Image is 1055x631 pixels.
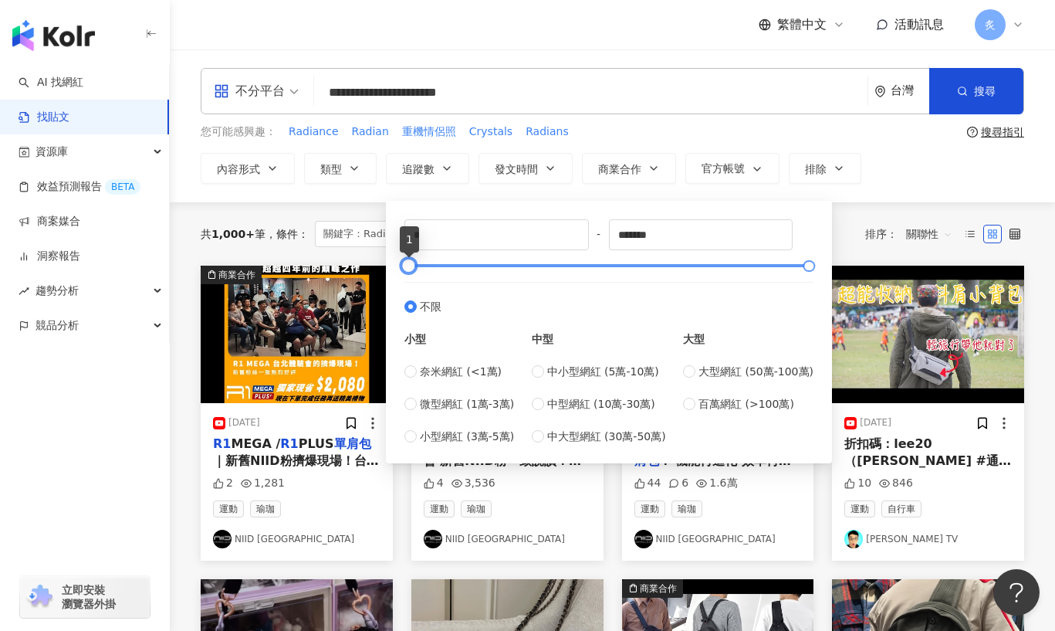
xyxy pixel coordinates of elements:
[634,530,802,548] a: KOL AvatarNIID [GEOGRAPHIC_DATA]
[304,153,377,184] button: 類型
[213,453,379,520] span: ｜新舊NIID粉擠爆現場！台北體驗會 實錄｜精華篇全球 NIID 粉敲碗4年， 由一代「
[461,500,492,517] span: 瑜珈
[424,500,455,517] span: 運動
[213,476,233,491] div: 2
[62,583,116,611] span: 立即安裝 瀏覽器外掛
[250,500,281,517] span: 瑜珈
[526,124,569,140] span: Radians
[402,163,435,175] span: 追蹤數
[634,436,801,468] mark: 單肩包
[424,476,444,491] div: 4
[12,20,95,51] img: logo
[299,436,334,451] span: PLUS
[334,436,371,451] mark: 單肩包
[213,500,244,517] span: 運動
[844,476,871,491] div: 10
[420,395,514,412] span: 微型網紅 (1萬-3萬)
[844,530,1012,548] a: KOL Avatar[PERSON_NAME] TV
[352,124,389,140] span: Radian
[19,75,83,90] a: searchAI 找網紅
[19,214,80,229] a: 商案媒合
[789,153,861,184] button: 排除
[582,153,676,184] button: 商業合作
[424,530,442,548] img: KOL Avatar
[532,331,666,348] div: 中型
[213,530,380,548] a: KOL AvatarNIID [GEOGRAPHIC_DATA]
[424,530,591,548] a: KOL AvatarNIID [GEOGRAPHIC_DATA]
[906,222,952,246] span: 關聯性
[891,84,929,97] div: 台灣
[894,17,944,32] span: 活動訊息
[25,585,55,609] img: chrome extension
[201,153,295,184] button: 內容形式
[547,395,655,412] span: 中型網紅 (10萬-30萬)
[201,228,265,240] div: 共 筆
[985,16,996,33] span: 炙
[860,416,891,429] div: [DATE]
[640,581,677,596] div: 商業合作
[683,331,813,348] div: 大型
[702,162,745,175] span: 官方帳號
[879,476,913,491] div: 846
[874,86,886,97] span: environment
[36,134,68,169] span: 資源庫
[214,79,285,103] div: 不分平台
[777,16,827,33] span: 繁體中文
[36,273,79,308] span: 趨勢分析
[19,110,69,125] a: 找貼文
[19,286,29,297] span: rise
[20,576,150,618] a: chrome extension立即安裝 瀏覽器外掛
[547,363,659,380] span: 中小型網紅 (5萬-10萬)
[844,500,875,517] span: 運動
[201,124,276,140] span: 您可能感興趣：
[217,163,260,175] span: 內容形式
[420,428,514,445] span: 小型網紅 (3萬-5萬)
[671,500,702,517] span: 瑜珈
[19,249,80,264] a: 洞察報告
[929,68,1023,114] button: 搜尋
[865,222,961,246] div: 排序：
[598,163,641,175] span: 商業合作
[451,476,495,491] div: 3,536
[420,363,502,380] span: 奈米網紅 (<1萬)
[468,124,513,141] button: Crystals
[218,267,255,283] div: 商業合作
[320,163,342,175] span: 類型
[402,124,456,140] span: 重機情侶照
[844,530,863,548] img: KOL Avatar
[495,163,538,175] span: 發文時間
[289,124,339,140] span: Radiance
[881,500,921,517] span: 自行車
[401,124,457,141] button: 重機情侶照
[698,363,813,380] span: 大型網紅 (50萬-100萬)
[696,476,737,491] div: 1.6萬
[400,226,419,253] div: 1
[547,428,666,445] span: 中大型網紅 (30萬-50萬)
[241,476,285,491] div: 1,281
[469,124,512,140] span: Crystals
[698,395,794,412] span: 百萬網紅 (>100萬)
[404,331,514,348] div: 小型
[351,124,390,141] button: Radian
[231,436,280,451] span: MEGA /
[525,124,570,141] button: Radians
[201,266,393,403] img: post-image
[589,226,609,243] span: -
[981,126,1024,138] div: 搜尋指引
[211,228,255,240] span: 1,000+
[214,83,229,99] span: appstore
[967,127,978,137] span: question-circle
[213,530,232,548] img: KOL Avatar
[993,569,1040,616] iframe: Help Scout Beacon - Open
[668,476,688,491] div: 6
[974,85,996,97] span: 搜尋
[634,530,653,548] img: KOL Avatar
[386,153,469,184] button: 追蹤數
[265,228,309,240] span: 條件 ：
[805,163,827,175] span: 排除
[844,436,1011,468] span: 折扣碼：lee20（[PERSON_NAME] #通勤
[634,476,661,491] div: 44
[213,436,231,451] mark: R1
[315,221,533,247] span: 關鍵字：Radiant | R1 極速行動 - 單肩包
[36,308,79,343] span: 競品分析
